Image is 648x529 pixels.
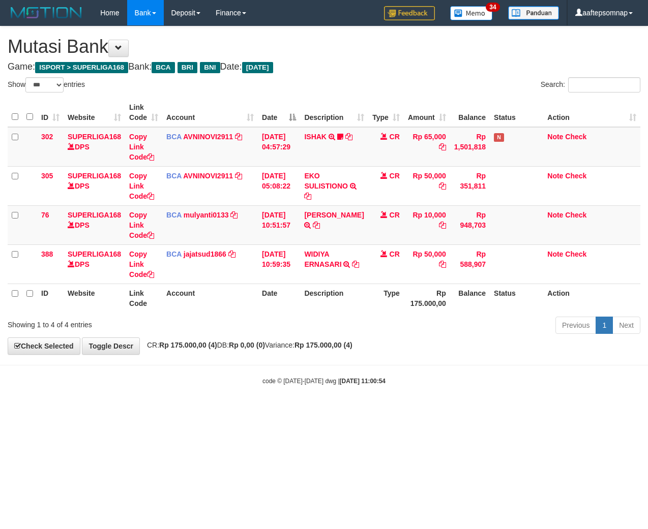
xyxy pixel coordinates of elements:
a: Next [612,317,640,334]
th: Account: activate to sort column ascending [162,98,258,127]
td: Rp 65,000 [404,127,450,167]
th: Status [490,284,543,313]
a: Copy jajatsud1866 to clipboard [228,250,235,258]
a: AVNINOVI2911 [183,133,233,141]
span: CR [390,211,400,219]
a: Copy Link Code [129,172,154,200]
th: Description [300,284,368,313]
a: [PERSON_NAME] [304,211,364,219]
span: [DATE] [242,62,273,73]
a: ISHAK [304,133,327,141]
span: ISPORT > SUPERLIGA168 [35,62,128,73]
a: Check [565,211,586,219]
a: SUPERLIGA168 [68,172,121,180]
h1: Mutasi Bank [8,37,640,57]
a: Copy Link Code [129,250,154,278]
span: BRI [178,62,197,73]
th: Description: activate to sort column ascending [300,98,368,127]
span: CR [390,172,400,180]
h4: Game: Bank: Date: [8,62,640,72]
td: Rp 1,501,818 [450,127,490,167]
img: MOTION_logo.png [8,5,85,20]
td: Rp 50,000 [404,166,450,205]
a: Copy AVNINOVI2911 to clipboard [235,172,242,180]
th: Balance [450,98,490,127]
th: Date [258,284,300,313]
a: 1 [596,317,613,334]
th: Type: activate to sort column ascending [368,98,404,127]
a: Copy Rp 10,000 to clipboard [439,221,446,229]
td: DPS [64,244,125,284]
a: SUPERLIGA168 [68,133,121,141]
a: Note [547,250,563,258]
th: Link Code [125,284,162,313]
td: Rp 10,000 [404,205,450,244]
a: Copy Rp 65,000 to clipboard [439,143,446,151]
a: Copy EKO SULISTIONO to clipboard [304,192,311,200]
td: Rp 351,811 [450,166,490,205]
span: BCA [152,62,174,73]
img: panduan.png [508,6,559,20]
a: Copy AHMAD YUSUP to clipboard [313,221,320,229]
a: Copy ISHAK to clipboard [345,133,352,141]
a: jajatsud1866 [184,250,226,258]
span: 302 [41,133,53,141]
a: Check Selected [8,337,80,355]
td: Rp 948,703 [450,205,490,244]
span: BCA [166,133,182,141]
img: Button%20Memo.svg [450,6,493,20]
span: CR [390,250,400,258]
input: Search: [568,77,640,92]
td: DPS [64,127,125,167]
span: 76 [41,211,49,219]
td: Rp 588,907 [450,244,490,284]
a: Note [547,211,563,219]
th: ID: activate to sort column ascending [37,98,64,127]
td: Rp 50,000 [404,244,450,284]
a: Copy WIDIYA ERNASARI to clipboard [352,260,359,268]
a: Check [565,133,586,141]
th: Date: activate to sort column descending [258,98,300,127]
strong: [DATE] 11:00:54 [340,378,386,385]
a: mulyanti0133 [184,211,229,219]
a: EKO SULISTIONO [304,172,348,190]
a: Copy Link Code [129,211,154,239]
span: 388 [41,250,53,258]
span: 305 [41,172,53,180]
th: Amount: activate to sort column ascending [404,98,450,127]
a: Note [547,133,563,141]
a: SUPERLIGA168 [68,211,121,219]
span: BNI [200,62,220,73]
label: Show entries [8,77,85,92]
a: SUPERLIGA168 [68,250,121,258]
label: Search: [541,77,640,92]
strong: Rp 175.000,00 (4) [294,341,352,349]
td: [DATE] 10:59:35 [258,244,300,284]
th: Action [543,284,640,313]
a: Toggle Descr [82,337,140,355]
a: WIDIYA ERNASARI [304,250,341,268]
span: CR [390,133,400,141]
th: Rp 175.000,00 [404,284,450,313]
th: Action: activate to sort column ascending [543,98,640,127]
th: Website: activate to sort column ascending [64,98,125,127]
strong: Rp 0,00 (0) [229,341,265,349]
small: code © [DATE]-[DATE] dwg | [262,378,386,385]
img: Feedback.jpg [384,6,435,20]
th: Balance [450,284,490,313]
a: Check [565,250,586,258]
span: BCA [166,211,182,219]
td: DPS [64,166,125,205]
th: Website [64,284,125,313]
span: BCA [166,250,182,258]
td: DPS [64,205,125,244]
div: Showing 1 to 4 of 4 entries [8,316,262,330]
a: Previous [555,317,596,334]
a: Copy Link Code [129,133,154,161]
th: ID [37,284,64,313]
select: Showentries [25,77,64,92]
span: CR: DB: Variance: [142,341,352,349]
a: Copy Rp 50,000 to clipboard [439,260,446,268]
a: Copy mulyanti0133 to clipboard [230,211,238,219]
a: Note [547,172,563,180]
